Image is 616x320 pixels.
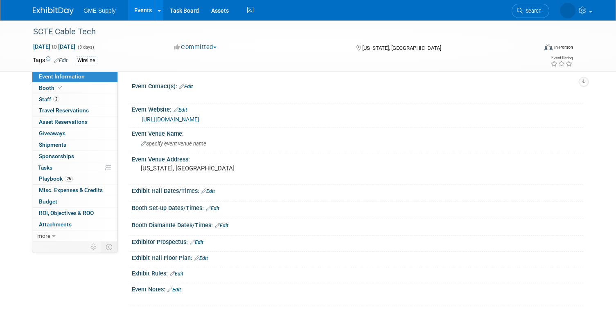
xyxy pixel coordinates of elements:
[32,185,117,196] a: Misc. Expenses & Credits
[58,85,62,90] i: Booth reservation complete
[132,153,583,163] div: Event Venue Address:
[132,80,583,91] div: Event Contact(s):
[87,242,101,252] td: Personalize Event Tab Strip
[171,43,220,51] button: Committed
[142,116,199,123] a: [URL][DOMAIN_NAME]
[132,267,583,278] div: Exhibit Rules:
[174,107,187,113] a: Edit
[39,187,103,193] span: Misc. Expenses & Credits
[170,271,183,277] a: Edit
[39,210,94,216] span: ROI, Objectives & ROO
[33,7,74,15] img: ExhibitDay
[39,198,57,205] span: Budget
[65,176,73,182] span: 25
[544,44,553,50] img: Format-Inperson.png
[39,96,59,103] span: Staff
[32,83,117,94] a: Booth
[53,96,59,102] span: 2
[32,71,117,82] a: Event Information
[132,252,583,262] div: Exhibit Hall Floor Plan:
[54,58,68,63] a: Edit
[39,107,89,114] span: Travel Reservations
[32,219,117,230] a: Attachments
[38,164,52,171] span: Tasks
[39,141,66,148] span: Shipments
[493,43,573,55] div: Event Format
[83,7,116,14] span: GME Supply
[194,255,208,261] a: Edit
[132,185,583,195] div: Exhibit Hall Dates/Times:
[39,119,88,125] span: Asset Reservations
[33,43,76,50] span: [DATE] [DATE]
[32,94,117,105] a: Staff2
[33,56,68,65] td: Tags
[512,4,549,18] a: Search
[50,43,58,50] span: to
[132,283,583,294] div: Event Notes:
[32,105,117,116] a: Travel Reservations
[132,103,583,114] div: Event Website:
[32,208,117,219] a: ROI, Objectives & ROO
[201,188,215,194] a: Edit
[141,165,311,172] pre: [US_STATE], [GEOGRAPHIC_DATA]
[132,219,583,230] div: Booth Dismantle Dates/Times:
[132,128,583,138] div: Event Venue Name:
[560,3,575,18] img: Amanda Riley
[141,141,206,147] span: Specify event venue name
[190,239,203,245] a: Edit
[32,173,117,184] a: Playbook25
[179,84,193,90] a: Edit
[206,206,219,211] a: Edit
[523,8,542,14] span: Search
[32,151,117,162] a: Sponsorships
[75,56,97,65] div: Wireline
[39,221,72,228] span: Attachments
[39,153,74,159] span: Sponsorships
[215,223,228,228] a: Edit
[39,130,65,137] span: Giveaways
[39,73,85,80] span: Event Information
[551,56,573,60] div: Event Rating
[30,25,527,39] div: SCTE Cable Tech
[32,230,117,242] a: more
[362,45,441,51] span: [US_STATE], [GEOGRAPHIC_DATA]
[37,233,50,239] span: more
[132,236,583,246] div: Exhibitor Prospectus:
[167,287,181,293] a: Edit
[77,45,94,50] span: (3 days)
[101,242,118,252] td: Toggle Event Tabs
[132,202,583,213] div: Booth Set-up Dates/Times:
[32,128,117,139] a: Giveaways
[39,175,73,182] span: Playbook
[554,44,573,50] div: In-Person
[32,162,117,173] a: Tasks
[32,139,117,150] a: Shipments
[32,116,117,128] a: Asset Reservations
[39,85,64,91] span: Booth
[32,196,117,207] a: Budget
